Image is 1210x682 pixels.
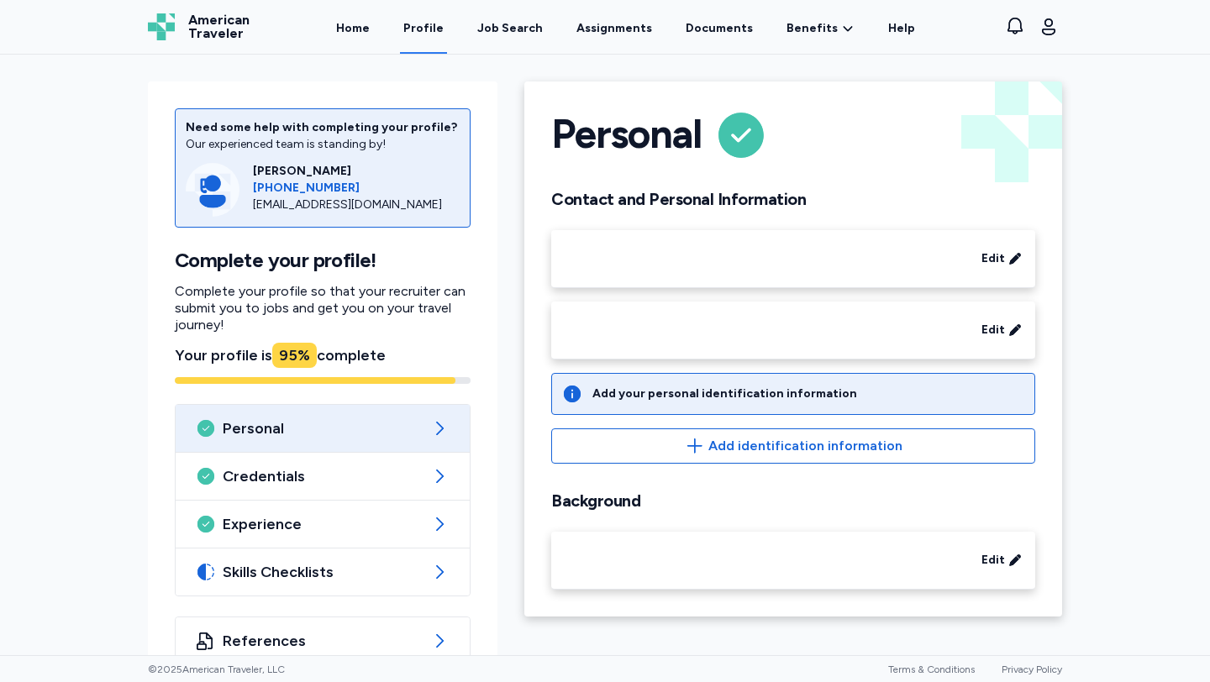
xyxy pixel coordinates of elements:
[592,386,857,402] div: Add your personal identification information
[186,136,460,153] div: Our experienced team is standing by!
[786,20,855,37] a: Benefits
[1002,664,1062,675] a: Privacy Policy
[175,248,471,273] h1: Complete your profile!
[253,180,460,197] a: [PHONE_NUMBER]
[223,562,423,582] span: Skills Checklists
[175,283,471,333] p: Complete your profile so that your recruiter can submit you to jobs and get you on your travel jo...
[551,189,1035,210] h2: Contact and Personal Information
[551,532,1035,590] div: Edit
[981,552,1005,569] span: Edit
[551,302,1035,359] div: Edit
[981,250,1005,267] span: Edit
[223,466,423,486] span: Credentials
[400,2,447,54] a: Profile
[786,20,838,37] span: Benefits
[551,491,1035,511] h2: Background
[708,436,902,456] span: Add identification information
[477,20,543,37] div: Job Search
[148,663,285,676] span: © 2025 American Traveler, LLC
[148,13,175,40] img: Logo
[175,344,471,367] div: Your profile is complete
[223,514,423,534] span: Experience
[223,631,423,651] span: References
[888,664,975,675] a: Terms & Conditions
[551,230,1035,288] div: Edit
[253,197,460,213] div: [EMAIL_ADDRESS][DOMAIN_NAME]
[551,108,701,162] h1: Personal
[223,418,423,438] span: Personal
[551,428,1035,464] button: Add identification information
[253,163,460,180] div: [PERSON_NAME]
[981,322,1005,338] span: Edit
[188,13,250,40] span: American Traveler
[186,119,460,136] div: Need some help with completing your profile?
[186,163,239,217] img: Consultant
[272,343,317,368] div: 95 %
